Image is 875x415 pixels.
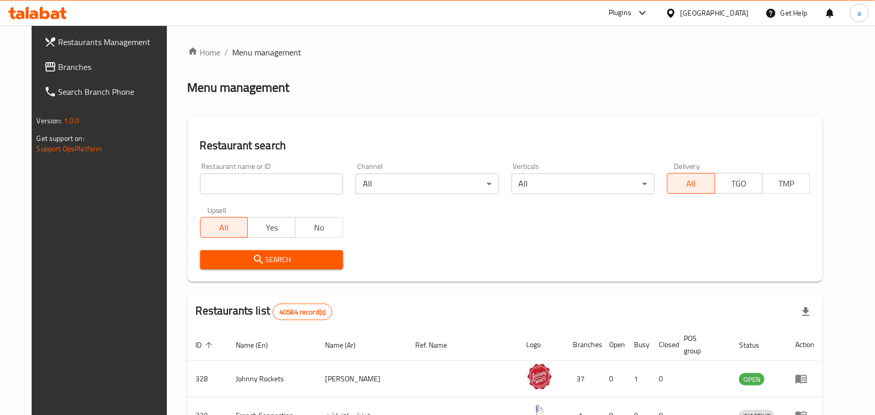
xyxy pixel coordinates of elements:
[681,7,749,19] div: [GEOGRAPHIC_DATA]
[200,174,343,194] input: Search for restaurant name or ID..
[325,339,369,351] span: Name (Ar)
[609,7,631,19] div: Plugins
[795,373,814,385] div: Menu
[565,329,601,361] th: Branches
[739,339,773,351] span: Status
[626,361,651,397] td: 1
[356,174,499,194] div: All
[601,329,626,361] th: Open
[651,361,676,397] td: 0
[415,339,460,351] span: Ref. Name
[739,374,765,385] span: OPEN
[684,332,719,357] span: POS group
[196,339,216,351] span: ID
[794,299,818,324] div: Export file
[188,361,228,397] td: 328
[205,220,244,235] span: All
[37,114,62,127] span: Version:
[667,173,715,194] button: All
[233,46,302,59] span: Menu management
[767,176,807,191] span: TMP
[208,253,335,266] span: Search
[565,361,601,397] td: 37
[200,138,811,153] h2: Restaurant search
[37,132,84,145] span: Get support on:
[518,329,565,361] th: Logo
[252,220,291,235] span: Yes
[857,7,861,19] span: a
[200,250,343,269] button: Search
[236,339,282,351] span: Name (En)
[273,307,332,317] span: 40584 record(s)
[626,329,651,361] th: Busy
[59,85,170,98] span: Search Branch Phone
[247,217,295,238] button: Yes
[225,46,229,59] li: /
[64,114,80,127] span: 1.0.0
[527,364,553,390] img: Johnny Rockets
[672,176,711,191] span: All
[196,303,333,320] h2: Restaurants list
[59,61,170,73] span: Branches
[188,46,221,59] a: Home
[651,329,676,361] th: Closed
[207,207,227,214] label: Upsell
[739,373,765,385] div: OPEN
[763,173,811,194] button: TMP
[36,79,178,104] a: Search Branch Phone
[188,79,290,96] h2: Menu management
[36,54,178,79] a: Branches
[228,361,317,397] td: Johnny Rockets
[300,220,339,235] span: No
[295,217,343,238] button: No
[59,36,170,48] span: Restaurants Management
[715,173,763,194] button: TGO
[601,361,626,397] td: 0
[719,176,759,191] span: TGO
[317,361,407,397] td: [PERSON_NAME]
[188,46,823,59] nav: breadcrumb
[273,304,332,320] div: Total records count
[36,30,178,54] a: Restaurants Management
[200,217,248,238] button: All
[512,174,655,194] div: All
[37,142,103,155] a: Support.OpsPlatform
[787,329,823,361] th: Action
[674,163,700,170] label: Delivery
